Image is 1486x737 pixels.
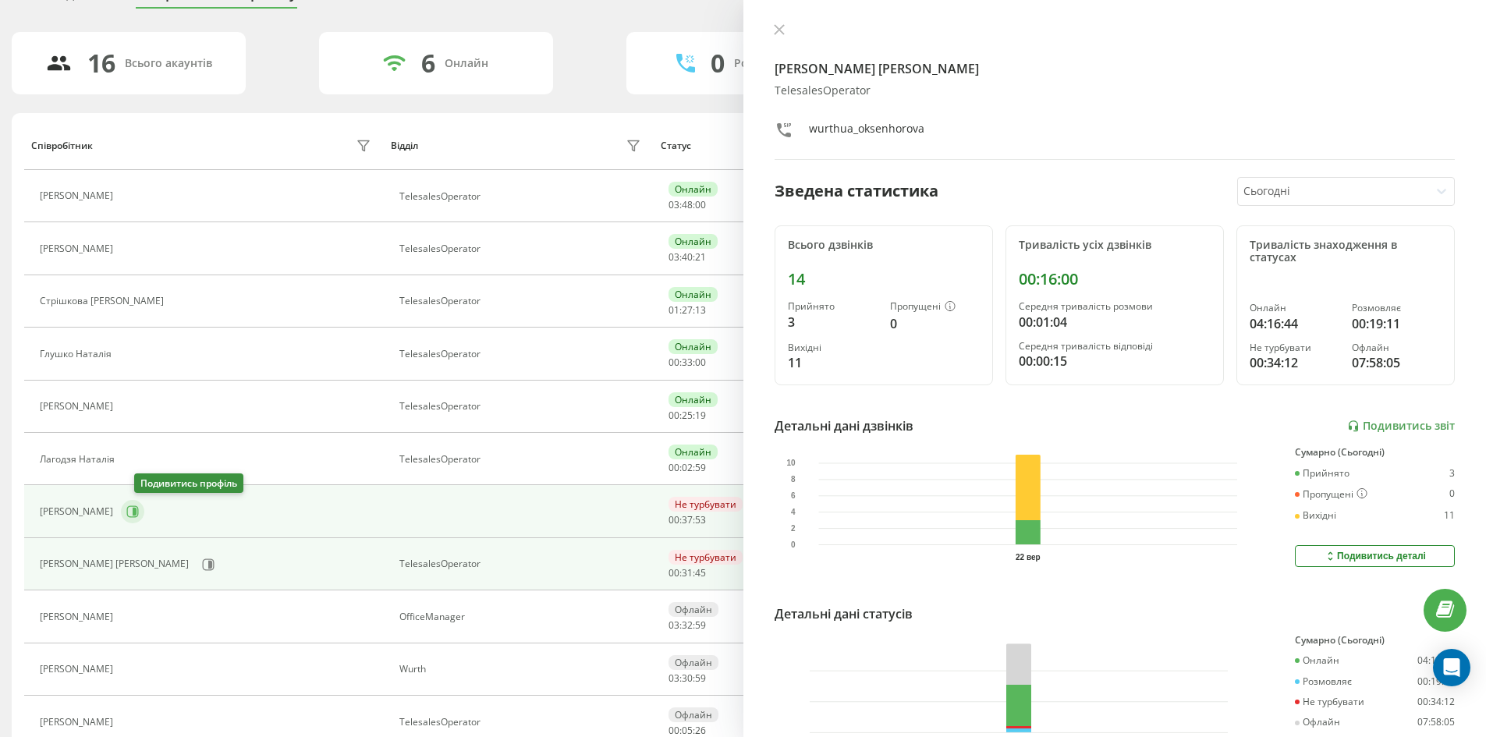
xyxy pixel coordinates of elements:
[1449,488,1455,501] div: 0
[695,409,706,422] span: 19
[1295,488,1367,501] div: Пропущені
[669,303,679,317] span: 01
[1352,303,1442,314] div: Розмовляє
[669,707,718,722] div: Офлайн
[1250,314,1339,333] div: 04:16:44
[682,409,693,422] span: 25
[1417,696,1455,707] div: 00:34:12
[40,558,193,569] div: [PERSON_NAME] [PERSON_NAME]
[788,239,980,252] div: Всього дзвінків
[1295,655,1339,666] div: Онлайн
[682,250,693,264] span: 40
[669,305,706,316] div: : :
[682,303,693,317] span: 27
[790,475,795,484] text: 8
[1250,342,1339,353] div: Не турбувати
[682,198,693,211] span: 48
[809,121,924,144] div: wurthua_oksenhorova
[134,473,243,493] div: Подивитись профіль
[669,409,679,422] span: 00
[669,566,679,579] span: 00
[399,243,645,254] div: TelesalesOperator
[788,270,980,289] div: 14
[669,198,679,211] span: 03
[682,356,693,369] span: 33
[1019,301,1211,312] div: Середня тривалість розмови
[669,252,706,263] div: : :
[790,491,795,500] text: 6
[40,296,168,306] div: Стрішкова [PERSON_NAME]
[399,664,645,675] div: Wurth
[421,48,435,78] div: 6
[40,506,117,517] div: [PERSON_NAME]
[1417,676,1455,687] div: 00:19:11
[87,48,115,78] div: 16
[399,558,645,569] div: TelesalesOperator
[1444,510,1455,521] div: 11
[695,198,706,211] span: 00
[669,287,718,302] div: Онлайн
[669,602,718,617] div: Офлайн
[790,540,795,549] text: 0
[695,724,706,737] span: 26
[669,655,718,670] div: Офлайн
[669,620,706,631] div: : :
[669,339,718,354] div: Онлайн
[399,611,645,622] div: OfficeManager
[669,550,743,565] div: Не турбувати
[695,461,706,474] span: 59
[669,568,706,579] div: : :
[1324,550,1426,562] div: Подивитись деталі
[695,513,706,526] span: 53
[790,508,795,516] text: 4
[890,301,980,314] div: Пропущені
[1433,649,1470,686] div: Open Intercom Messenger
[786,459,796,467] text: 10
[1352,342,1442,353] div: Офлайн
[1295,468,1349,479] div: Прийнято
[669,410,706,421] div: : :
[890,314,980,333] div: 0
[695,303,706,317] span: 13
[1295,717,1340,728] div: Офлайн
[40,401,117,412] div: [PERSON_NAME]
[1019,270,1211,289] div: 00:16:00
[40,611,117,622] div: [PERSON_NAME]
[788,353,878,372] div: 11
[669,445,718,459] div: Онлайн
[1250,303,1339,314] div: Онлайн
[40,349,115,360] div: Глушко Наталія
[682,618,693,632] span: 32
[669,724,679,737] span: 00
[1019,352,1211,370] div: 00:00:15
[788,313,878,331] div: 3
[125,57,212,70] div: Всього акаунтів
[445,57,488,70] div: Онлайн
[775,179,938,203] div: Зведена статистика
[1295,545,1455,567] button: Подивитись деталі
[669,513,679,526] span: 00
[682,461,693,474] span: 02
[1016,553,1041,562] text: 22 вер
[399,717,645,728] div: TelesalesOperator
[711,48,725,78] div: 0
[682,513,693,526] span: 37
[669,673,706,684] div: : :
[775,416,913,435] div: Детальні дані дзвінків
[669,250,679,264] span: 03
[790,524,795,533] text: 2
[1417,717,1455,728] div: 07:58:05
[1352,314,1442,333] div: 00:19:11
[695,250,706,264] span: 21
[775,84,1456,97] div: TelesalesOperator
[695,566,706,579] span: 45
[1019,341,1211,352] div: Середня тривалість відповіді
[695,356,706,369] span: 00
[40,664,117,675] div: [PERSON_NAME]
[669,392,718,407] div: Онлайн
[669,497,743,512] div: Не турбувати
[1449,468,1455,479] div: 3
[1417,655,1455,666] div: 04:16:44
[399,349,645,360] div: TelesalesOperator
[40,243,117,254] div: [PERSON_NAME]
